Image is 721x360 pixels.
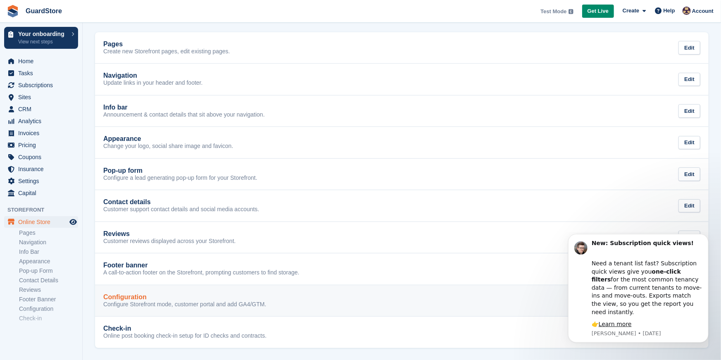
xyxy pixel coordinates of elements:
[4,151,78,163] a: menu
[103,206,259,213] p: Customer support contact details and social media accounts.
[18,187,68,199] span: Capital
[103,238,236,245] p: Customer reviews displayed across your Storefront.
[103,301,267,308] p: Configure Storefront mode, customer portal and add GA4/GTM.
[103,41,123,48] h2: Pages
[19,277,78,284] a: Contact Details
[103,198,151,206] h2: Contact details
[678,136,700,150] div: Edit
[95,159,709,190] a: Pop-up form Configure a lead generating pop-up form for your Storefront. Edit
[4,216,78,228] a: menu
[18,79,68,91] span: Subscriptions
[18,91,68,103] span: Sites
[95,222,709,253] a: Reviews Customer reviews displayed across your Storefront. Edit
[18,115,68,127] span: Analytics
[19,238,78,246] a: Navigation
[540,7,566,16] span: Test Mode
[678,104,700,118] div: Edit
[95,32,709,64] a: Pages Create new Storefront pages, edit existing pages. Edit
[18,175,68,187] span: Settings
[18,139,68,151] span: Pricing
[4,67,78,79] a: menu
[19,305,78,313] a: Configuration
[103,167,143,174] h2: Pop-up form
[664,7,675,15] span: Help
[569,9,573,14] img: icon-info-grey-7440780725fd019a000dd9b08b2336e03edf1995a4989e88bcd33f0948082b44.svg
[103,104,128,111] h2: Info bar
[68,217,78,227] a: Preview store
[18,38,67,45] p: View next steps
[7,5,19,17] img: stora-icon-8386f47178a22dfd0bd8f6a31ec36ba5ce8667c1dd55bd0f319d3a0aa187defe.svg
[18,127,68,139] span: Invoices
[4,55,78,67] a: menu
[683,7,691,15] img: Kieran Lewis
[18,216,68,228] span: Online Store
[19,248,78,256] a: Info Bar
[4,139,78,151] a: menu
[4,115,78,127] a: menu
[95,317,709,348] a: Check-in Online post booking check-in setup for ID checks and contracts. Edit
[103,72,137,79] h2: Navigation
[103,111,265,119] p: Announcement & contact details that sit above your navigation.
[22,4,65,18] a: GuardStore
[623,7,639,15] span: Create
[103,143,233,150] p: Change your logo, social share image and favicon.
[7,206,82,214] span: Storefront
[4,91,78,103] a: menu
[103,230,130,238] h2: Reviews
[678,231,700,244] div: Edit
[103,174,257,182] p: Configure a lead generating pop-up form for your Storefront.
[18,151,68,163] span: Coupons
[95,253,709,285] a: Footer banner A call-to-action footer on the Storefront, prompting customers to find storage. Edit
[103,269,300,277] p: A call-to-action footer on the Storefront, prompting customers to find storage.
[4,163,78,175] a: menu
[19,286,78,294] a: Reviews
[103,48,230,55] p: Create new Storefront pages, edit existing pages.
[678,199,700,213] div: Edit
[4,187,78,199] a: menu
[103,293,147,301] h2: Configuration
[19,257,78,265] a: Appearance
[19,315,78,322] a: Check-in
[95,285,709,317] a: Configuration Configure Storefront mode, customer portal and add GA4/GTM. Edit
[4,27,78,49] a: Your onboarding View next steps
[18,31,67,37] p: Your onboarding
[18,103,68,115] span: CRM
[582,5,614,18] a: Get Live
[103,262,148,269] h2: Footer banner
[18,163,68,175] span: Insurance
[103,135,141,143] h2: Appearance
[678,73,700,86] div: Edit
[692,7,714,15] span: Account
[4,175,78,187] a: menu
[4,79,78,91] a: menu
[19,229,78,237] a: Pages
[103,325,131,332] h2: Check-in
[19,296,78,303] a: Footer Banner
[18,55,68,67] span: Home
[95,127,709,158] a: Appearance Change your logo, social share image and favicon. Edit
[588,7,609,15] span: Get Live
[678,167,700,181] div: Edit
[678,41,700,55] div: Edit
[95,95,709,127] a: Info bar Announcement & contact details that sit above your navigation. Edit
[95,190,709,222] a: Contact details Customer support contact details and social media accounts. Edit
[4,103,78,115] a: menu
[19,267,78,275] a: Pop-up Form
[103,79,203,87] p: Update links in your header and footer.
[103,332,267,340] p: Online post booking check-in setup for ID checks and contracts.
[18,67,68,79] span: Tasks
[4,127,78,139] a: menu
[95,64,709,95] a: Navigation Update links in your header and footer. Edit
